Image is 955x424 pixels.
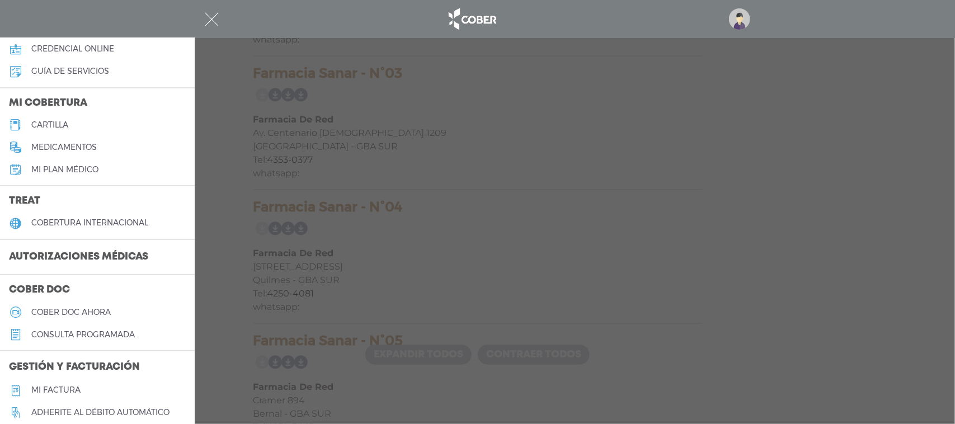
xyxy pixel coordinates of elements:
[31,143,97,152] h5: medicamentos
[31,330,135,340] h5: consulta programada
[31,44,114,54] h5: credencial online
[729,8,750,30] img: profile-placeholder.svg
[31,165,98,175] h5: Mi plan médico
[31,408,170,417] h5: Adherite al débito automático
[31,308,111,317] h5: Cober doc ahora
[31,120,68,130] h5: cartilla
[31,218,148,228] h5: cobertura internacional
[443,6,501,32] img: logo_cober_home-white.png
[205,12,219,26] img: Cober_menu-close-white.svg
[31,385,81,395] h5: Mi factura
[31,67,109,76] h5: guía de servicios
